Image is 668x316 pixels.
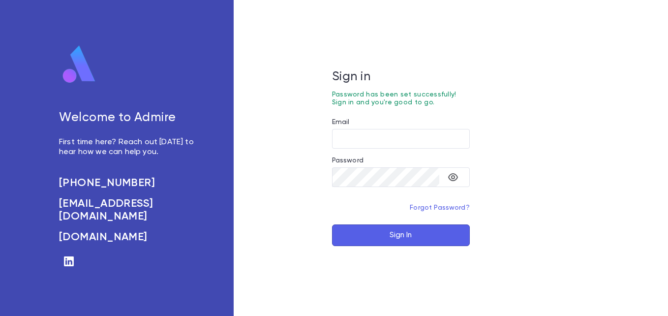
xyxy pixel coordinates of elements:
h5: Sign in [332,70,470,85]
p: Password has been set successfully! Sign in and you're good to go. [332,91,470,106]
a: [PHONE_NUMBER] [59,177,194,190]
p: First time here? Reach out [DATE] to hear how we can help you. [59,137,194,157]
a: [DOMAIN_NAME] [59,231,194,244]
h5: Welcome to Admire [59,111,194,126]
button: toggle password visibility [443,167,463,187]
a: Forgot Password? [410,204,470,211]
label: Email [332,118,350,126]
label: Password [332,157,364,164]
button: Sign In [332,224,470,246]
a: [EMAIL_ADDRESS][DOMAIN_NAME] [59,197,194,223]
img: logo [59,45,99,84]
